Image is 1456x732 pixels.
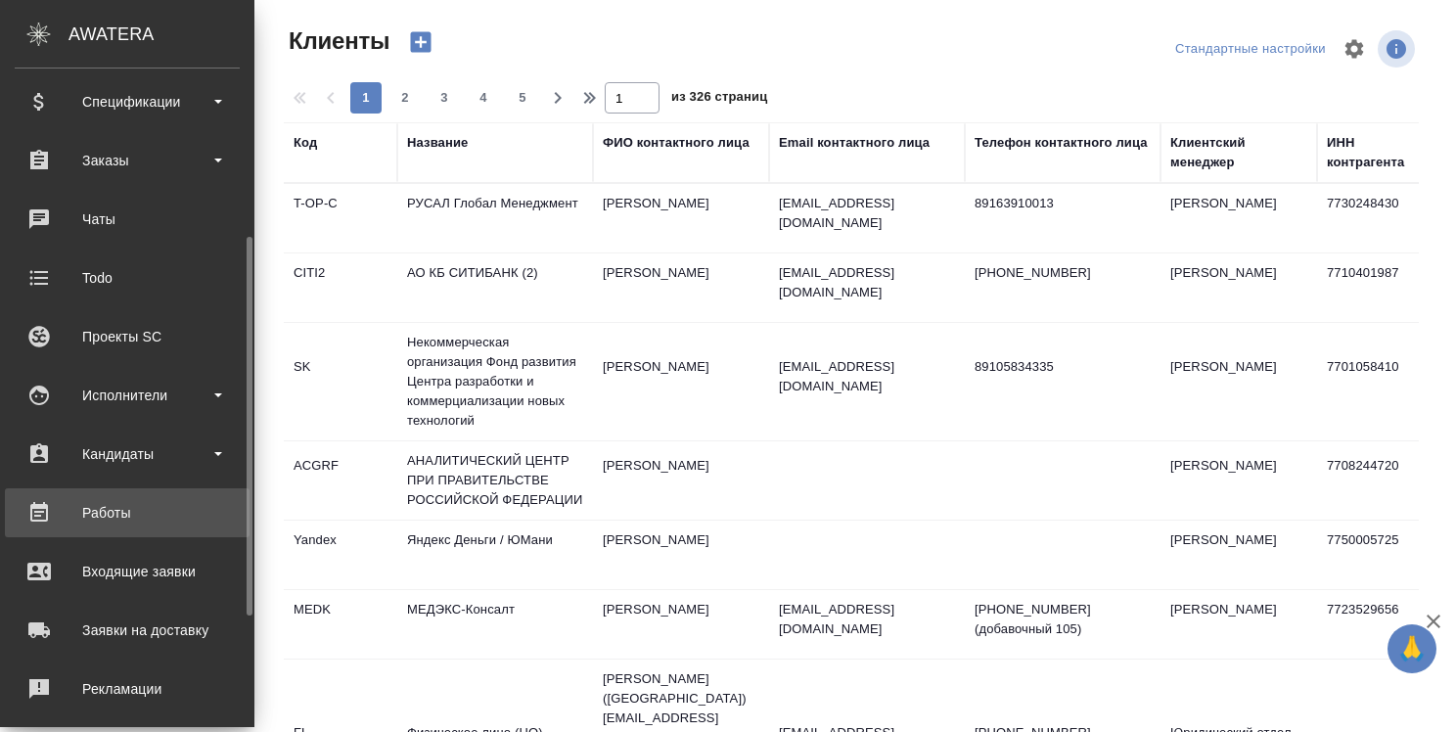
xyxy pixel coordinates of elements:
[5,253,250,302] a: Todo
[15,205,240,234] div: Чаты
[975,357,1151,377] p: 89105834335
[389,88,421,108] span: 2
[284,25,389,57] span: Клиенты
[1317,521,1431,589] td: 7750005725
[5,547,250,596] a: Входящие заявки
[975,133,1148,153] div: Телефон контактного лица
[593,253,769,322] td: [PERSON_NAME]
[284,590,397,659] td: MEDK
[15,87,240,116] div: Спецификации
[593,521,769,589] td: [PERSON_NAME]
[975,600,1151,639] p: [PHONE_NUMBER] (добавочный 105)
[397,25,444,59] button: Создать
[15,381,240,410] div: Исполнители
[1388,624,1436,673] button: 🙏
[5,488,250,537] a: Работы
[397,253,593,322] td: АО КБ СИТИБАНК (2)
[779,600,955,639] p: [EMAIL_ADDRESS][DOMAIN_NAME]
[1395,628,1429,669] span: 🙏
[1160,521,1317,589] td: [PERSON_NAME]
[975,263,1151,283] p: [PHONE_NUMBER]
[5,312,250,361] a: Проекты SC
[1317,590,1431,659] td: 7723529656
[1317,184,1431,252] td: 7730248430
[389,82,421,114] button: 2
[1170,133,1307,172] div: Клиентский менеджер
[1170,34,1331,65] div: split button
[429,88,460,108] span: 3
[671,85,767,114] span: из 326 страниц
[68,15,254,54] div: AWATERA
[779,194,955,233] p: [EMAIL_ADDRESS][DOMAIN_NAME]
[1331,25,1378,72] span: Настроить таблицу
[15,616,240,645] div: Заявки на доставку
[5,606,250,655] a: Заявки на доставку
[5,664,250,713] a: Рекламации
[468,88,499,108] span: 4
[15,263,240,293] div: Todo
[397,323,593,440] td: Некоммерческая организация Фонд развития Центра разработки и коммерциализации новых технологий
[429,82,460,114] button: 3
[593,590,769,659] td: [PERSON_NAME]
[779,263,955,302] p: [EMAIL_ADDRESS][DOMAIN_NAME]
[1378,30,1419,68] span: Посмотреть информацию
[779,357,955,396] p: [EMAIL_ADDRESS][DOMAIN_NAME]
[15,498,240,527] div: Работы
[397,590,593,659] td: МЕДЭКС-Консалт
[284,521,397,589] td: Yandex
[468,82,499,114] button: 4
[1160,253,1317,322] td: [PERSON_NAME]
[507,82,538,114] button: 5
[507,88,538,108] span: 5
[284,253,397,322] td: CITI2
[1160,347,1317,416] td: [PERSON_NAME]
[397,521,593,589] td: Яндекс Деньги / ЮМани
[1317,253,1431,322] td: 7710401987
[284,446,397,515] td: ACGRF
[407,133,468,153] div: Название
[593,184,769,252] td: [PERSON_NAME]
[593,347,769,416] td: [PERSON_NAME]
[15,557,240,586] div: Входящие заявки
[1160,184,1317,252] td: [PERSON_NAME]
[1317,446,1431,515] td: 7708244720
[294,133,317,153] div: Код
[1317,347,1431,416] td: 7701058410
[975,194,1151,213] p: 89163910013
[15,322,240,351] div: Проекты SC
[1327,133,1421,172] div: ИНН контрагента
[1160,590,1317,659] td: [PERSON_NAME]
[603,133,750,153] div: ФИО контактного лица
[284,184,397,252] td: T-OP-C
[593,446,769,515] td: [PERSON_NAME]
[15,439,240,469] div: Кандидаты
[397,441,593,520] td: АНАЛИТИЧЕСКИЙ ЦЕНТР ПРИ ПРАВИТЕЛЬСТВЕ РОССИЙСКОЙ ФЕДЕРАЦИИ
[1160,446,1317,515] td: [PERSON_NAME]
[397,184,593,252] td: РУСАЛ Глобал Менеджмент
[284,347,397,416] td: SK
[779,133,930,153] div: Email контактного лица
[15,146,240,175] div: Заказы
[15,674,240,704] div: Рекламации
[5,195,250,244] a: Чаты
